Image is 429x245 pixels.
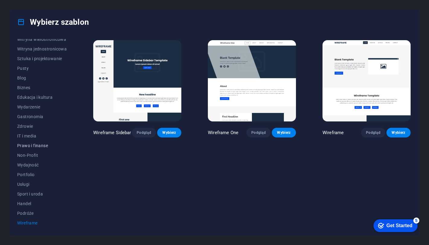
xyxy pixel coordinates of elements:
img: Wireframe One [208,40,296,121]
button: Sport i uroda [17,189,67,199]
span: Podgląd [251,130,266,135]
span: Wydarzenie [17,105,67,109]
span: Gastronomia [17,114,67,119]
div: 5 [45,1,51,7]
button: Wybierz [386,128,411,137]
span: Sport i uroda [17,192,67,196]
div: Get Started [18,7,44,12]
span: Podgląd [366,130,380,135]
button: Wybierz [272,128,296,137]
button: Witryna wielostronicowa [17,34,67,44]
span: Witryna jednostronicowa [17,47,67,51]
span: Wybierz [162,130,176,135]
span: Non-Profit [17,153,67,158]
button: Zdrowie [17,121,67,131]
span: Biznes [17,85,67,90]
span: Witryna wielostronicowa [17,37,67,42]
h4: Wybierz szablon [17,17,89,27]
button: Blog [17,73,67,83]
button: Usługi [17,179,67,189]
img: Wireframe [323,40,411,121]
p: Wireframe One [208,130,238,136]
button: Podróże [17,208,67,218]
span: Zdrowie [17,124,67,129]
button: Wybierz [157,128,181,137]
span: Portfolio [17,172,67,177]
button: Wydarzenie [17,102,67,112]
button: Prawo i finanse [17,141,67,150]
span: Wybierz [391,130,406,135]
button: IT i media [17,131,67,141]
span: Wireframe [17,221,67,225]
span: Sztuka i projektowanie [17,56,67,61]
span: IT i media [17,134,67,138]
button: Gastronomia [17,112,67,121]
button: Podgląd [246,128,271,137]
button: Sztuka i projektowanie [17,54,67,63]
div: Get Started 5 items remaining, 0% complete [5,3,49,16]
span: Wybierz [277,130,291,135]
button: Edukacja i kultura [17,92,67,102]
button: Portfolio [17,170,67,179]
img: Wireframe Sidebar [93,40,181,121]
span: Handel [17,201,67,206]
button: Podgląd [361,128,385,137]
span: Prawo i finanse [17,143,67,148]
span: Edukacja i kultura [17,95,67,100]
span: Wydajność [17,163,67,167]
button: Handel [17,199,67,208]
button: Biznes [17,83,67,92]
button: Wireframe [17,218,67,228]
button: Pusty [17,63,67,73]
button: Podgląd [132,128,156,137]
span: Podróże [17,211,67,216]
span: Pusty [17,66,67,71]
span: Blog [17,76,67,80]
span: Usługi [17,182,67,187]
p: Wireframe [323,130,344,136]
span: Podgląd [137,130,151,135]
button: Wydajność [17,160,67,170]
button: Non-Profit [17,150,67,160]
p: Wireframe Sidebar [93,130,131,136]
button: Witryna jednostronicowa [17,44,67,54]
